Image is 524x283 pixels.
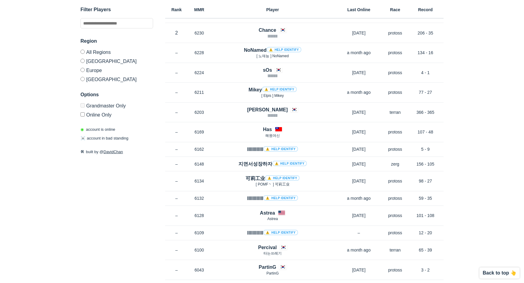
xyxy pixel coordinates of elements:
[188,109,211,115] p: 6203
[165,8,188,12] h6: Rank
[263,126,272,133] h4: Has
[80,74,153,82] label: [GEOGRAPHIC_DATA]
[244,47,301,54] h4: NoNamed
[335,247,383,253] p: a month ago
[257,54,289,58] span: [ 노재능 ] NoNamed
[265,133,280,138] span: 해원여신
[188,230,211,236] p: 6109
[188,195,211,201] p: 6132
[80,56,153,65] label: [GEOGRAPHIC_DATA]
[407,8,444,12] h6: Record
[80,150,84,154] span: 🛠
[80,136,128,142] p: account in bad standing
[165,146,188,152] p: –
[188,8,211,12] h6: MMR
[188,50,211,56] p: 6228
[268,34,277,38] span: llllllllllll
[188,146,211,152] p: 6162
[165,50,188,56] p: –
[165,109,188,115] p: –
[407,178,444,184] p: 98 - 27
[103,150,123,154] a: DavidChan
[165,89,188,95] p: –
[335,89,383,95] p: a month ago
[383,195,407,201] p: protoss
[188,89,211,95] p: 6211
[259,264,276,271] h4: PartinG
[407,195,444,201] p: 59 - 35
[383,70,407,76] p: protoss
[335,50,383,56] p: a month ago
[165,161,188,167] p: –
[335,70,383,76] p: [DATE]
[383,30,407,36] p: protoss
[165,29,188,36] p: 2
[80,59,85,63] input: [GEOGRAPHIC_DATA]
[407,50,444,56] p: 134 - 16
[383,50,407,56] p: protoss
[267,217,278,221] span: Astrea
[335,212,383,219] p: [DATE]
[335,129,383,135] p: [DATE]
[80,110,153,117] label: Only show accounts currently laddering
[335,30,383,36] p: [DATE]
[383,247,407,253] p: terran
[383,109,407,115] p: terran
[267,271,279,275] span: PartinG
[407,161,444,167] p: 156 - 105
[248,86,296,93] h4: Mikey
[247,195,298,202] h4: IIIIIIIIIIII
[165,70,188,76] p: –
[263,67,272,74] h4: sOs
[263,195,298,201] a: ⚠️ Help identify
[256,182,289,186] span: [ POMF丶 ] 可莉工业
[80,6,153,13] h3: Filter Players
[165,212,188,219] p: –
[211,8,335,12] h6: Player
[335,161,383,167] p: [DATE]
[383,146,407,152] p: protoss
[383,230,407,236] p: protoss
[407,89,444,95] p: 77 - 27
[407,230,444,236] p: 12 - 20
[262,87,297,92] a: ⚠️ Help identify
[188,161,211,167] p: 6148
[247,146,298,153] h4: IIIIIIIIIIII
[260,209,275,216] h4: Astrea
[335,109,383,115] p: [DATE]
[483,271,516,275] p: Back to top 👆
[335,8,383,12] h6: Last Online
[259,27,276,34] h4: Chance
[188,178,211,184] p: 6134
[188,247,211,253] p: 6100
[335,230,383,236] p: –
[80,149,153,155] p: built by @
[80,38,153,45] h3: Region
[265,175,300,181] a: ⚠️ Help identify
[407,146,444,152] p: 5 - 9
[383,129,407,135] p: protoss
[335,195,383,201] p: a month ago
[80,103,153,110] label: Only Show accounts currently in Grandmaster
[80,77,85,81] input: [GEOGRAPHIC_DATA]
[272,161,307,166] a: ⚠️ Help identify
[188,70,211,76] p: 6224
[80,68,85,72] input: Europe
[261,94,284,98] span: [ Elpis ] Mikey
[383,89,407,95] p: protoss
[247,106,288,113] h4: [PERSON_NAME]
[188,30,211,36] p: 6230
[407,267,444,273] p: 3 - 2
[335,146,383,152] p: [DATE]
[188,212,211,219] p: 6128
[80,50,85,54] input: All Regions
[263,230,298,235] a: ⚠️ Help identify
[80,50,153,56] label: All Regions
[383,178,407,184] p: protoss
[80,91,153,98] h3: Options
[80,136,85,141] span: ☠️
[80,65,153,74] label: Europe
[165,230,188,236] p: –
[407,70,444,76] p: 4 - 1
[407,129,444,135] p: 107 - 48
